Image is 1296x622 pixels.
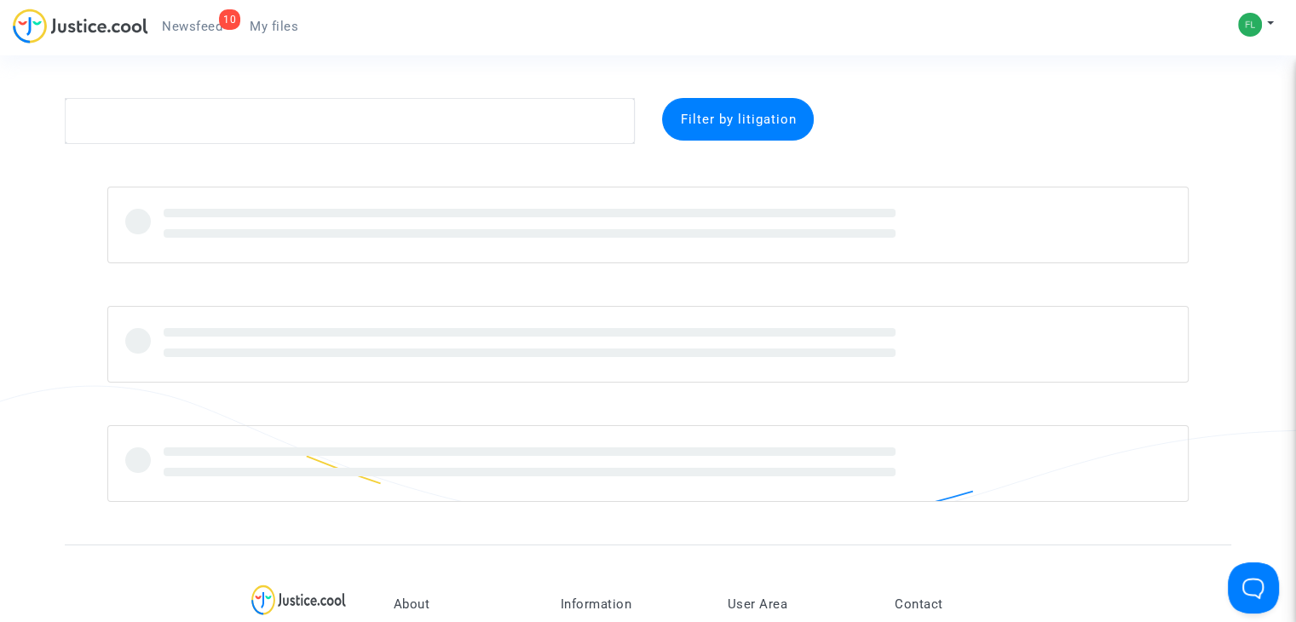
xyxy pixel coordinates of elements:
[251,585,346,615] img: logo-lg.svg
[1238,13,1262,37] img: 27626d57a3ba4a5b969f53e3f2c8e71c
[148,14,236,39] a: 10Newsfeed
[1228,562,1279,613] iframe: Help Scout Beacon - Open
[561,596,702,612] p: Information
[895,596,1036,612] p: Contact
[13,9,148,43] img: jc-logo.svg
[219,9,240,30] div: 10
[394,596,535,612] p: About
[162,19,222,34] span: Newsfeed
[236,14,312,39] a: My files
[680,112,796,127] span: Filter by litigation
[250,19,298,34] span: My files
[728,596,869,612] p: User Area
